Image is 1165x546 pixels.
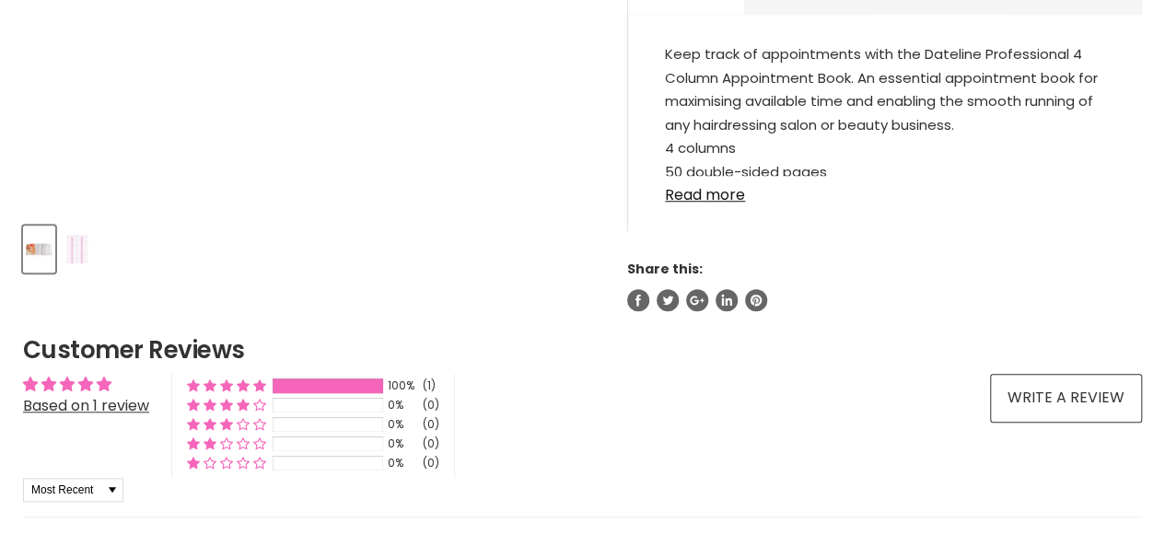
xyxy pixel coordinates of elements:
[23,478,123,502] select: Sort dropdown
[388,378,417,394] div: 100%
[990,374,1142,422] a: Write a review
[665,136,1105,160] li: 4 columns
[63,227,91,271] img: Professional 4 Column Appointment Book
[627,261,1142,310] aside: Share this:
[665,160,1105,184] li: 50 double-sided pages
[665,176,1105,203] a: Read more
[665,42,1105,176] div: Keep track of appointments with the Dateline Professional 4 Column Appointment Book. An essential...
[23,333,1142,366] h2: Customer Reviews
[23,226,55,273] button: Professional 4 Column Appointment Book
[25,227,53,271] img: Professional 4 Column Appointment Book
[61,226,93,273] button: Professional 4 Column Appointment Book
[20,220,602,273] div: Product thumbnails
[627,260,703,278] span: Share this:
[23,374,149,395] div: Average rating is 5.00 stars
[423,378,436,394] div: (1)
[23,395,149,416] a: Based on 1 review
[187,378,266,394] div: 100% (1) reviews with 5 star rating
